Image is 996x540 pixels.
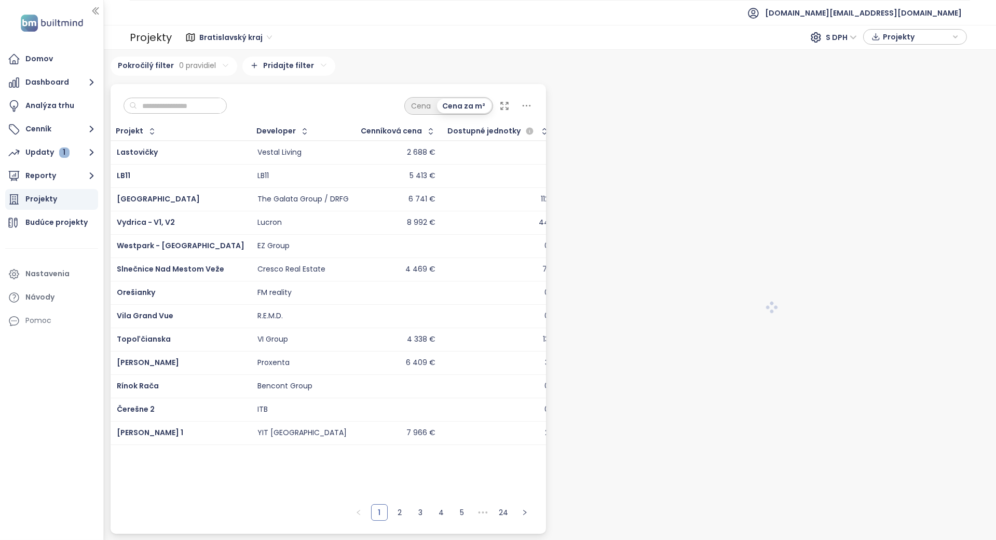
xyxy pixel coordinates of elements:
[5,72,98,93] button: Dashboard
[496,504,512,521] li: 24
[117,170,130,181] a: LB11
[496,505,512,520] a: 24
[5,119,98,140] button: Cenník
[117,287,155,298] a: Orešianky
[544,382,549,391] div: 0
[25,267,70,280] div: Nastavenia
[448,125,536,138] div: Dostupné jednotky
[434,505,449,520] a: 4
[5,142,98,163] button: Updaty 1
[180,60,216,71] span: 0 pravidiel
[406,358,435,368] div: 6 409 €
[25,99,74,112] div: Analýza trhu
[542,265,549,274] div: 71
[350,504,367,521] button: left
[117,240,244,251] a: Westpark - [GEOGRAPHIC_DATA]
[257,428,347,438] div: YIT [GEOGRAPHIC_DATA]
[392,504,408,521] li: 2
[516,504,533,521] button: right
[257,128,296,134] div: Developer
[437,99,492,113] div: Cena za m²
[541,195,549,204] div: 112
[883,29,950,45] span: Projekty
[544,241,549,251] div: 0
[455,505,470,520] a: 5
[257,288,292,298] div: FM reality
[117,147,158,157] a: Lastovičky
[350,504,367,521] li: Predchádzajúca strana
[242,57,335,76] div: Pridajte filter
[392,505,408,520] a: 2
[410,171,435,181] div: 5 413 €
[406,99,437,113] div: Cena
[117,381,159,391] a: Rínok Rača
[405,265,435,274] div: 4 469 €
[117,404,155,414] span: Čerešne 2
[5,166,98,186] button: Reporty
[5,96,98,116] a: Analýza trhu
[539,218,549,227] div: 44
[5,49,98,70] a: Domov
[361,128,422,134] div: Cenníková cena
[25,216,88,229] div: Budúce projekty
[117,194,200,204] a: [GEOGRAPHIC_DATA]
[25,146,70,159] div: Updaty
[59,147,70,158] div: 1
[544,405,549,414] div: 0
[5,189,98,210] a: Projekty
[25,314,51,327] div: Pomoc
[522,509,528,516] span: right
[475,504,492,521] span: •••
[25,291,54,304] div: Návody
[130,27,172,48] div: Projekty
[5,287,98,308] a: Návody
[408,195,435,204] div: 6 741 €
[371,504,388,521] li: 1
[372,505,387,520] a: 1
[516,504,533,521] li: Nasledujúca strana
[257,382,312,391] div: Bencont Group
[257,335,288,344] div: VI Group
[406,428,435,438] div: 7 966 €
[117,264,224,274] span: Slnečnice Nad Mestom Veže
[475,504,492,521] li: Nasledujúcich 5 strán
[257,218,282,227] div: Lucron
[869,29,961,45] div: button
[433,504,450,521] li: 4
[454,504,471,521] li: 5
[117,334,171,344] a: Topoľčianska
[544,288,549,298] div: 0
[765,1,962,25] span: [DOMAIN_NAME][EMAIL_ADDRESS][DOMAIN_NAME]
[407,335,435,344] div: 4 338 €
[18,12,86,34] img: logo
[25,193,57,206] div: Projekty
[413,505,429,520] a: 3
[257,405,268,414] div: ITB
[117,427,183,438] span: [PERSON_NAME] 1
[826,30,857,45] span: S DPH
[257,148,302,157] div: Vestal Living
[545,358,549,368] div: 3
[356,509,362,516] span: left
[117,310,173,321] a: Vila Grand Vue
[25,52,53,65] div: Domov
[5,212,98,233] a: Budúce projekty
[257,171,269,181] div: LB11
[5,310,98,331] div: Pomoc
[116,128,144,134] div: Projekt
[257,312,283,321] div: R.E.M.D.
[111,57,237,76] div: Pokročilý filter
[117,217,175,227] a: Vydrica - V1, V2
[117,357,179,368] span: [PERSON_NAME]
[257,241,290,251] div: EZ Group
